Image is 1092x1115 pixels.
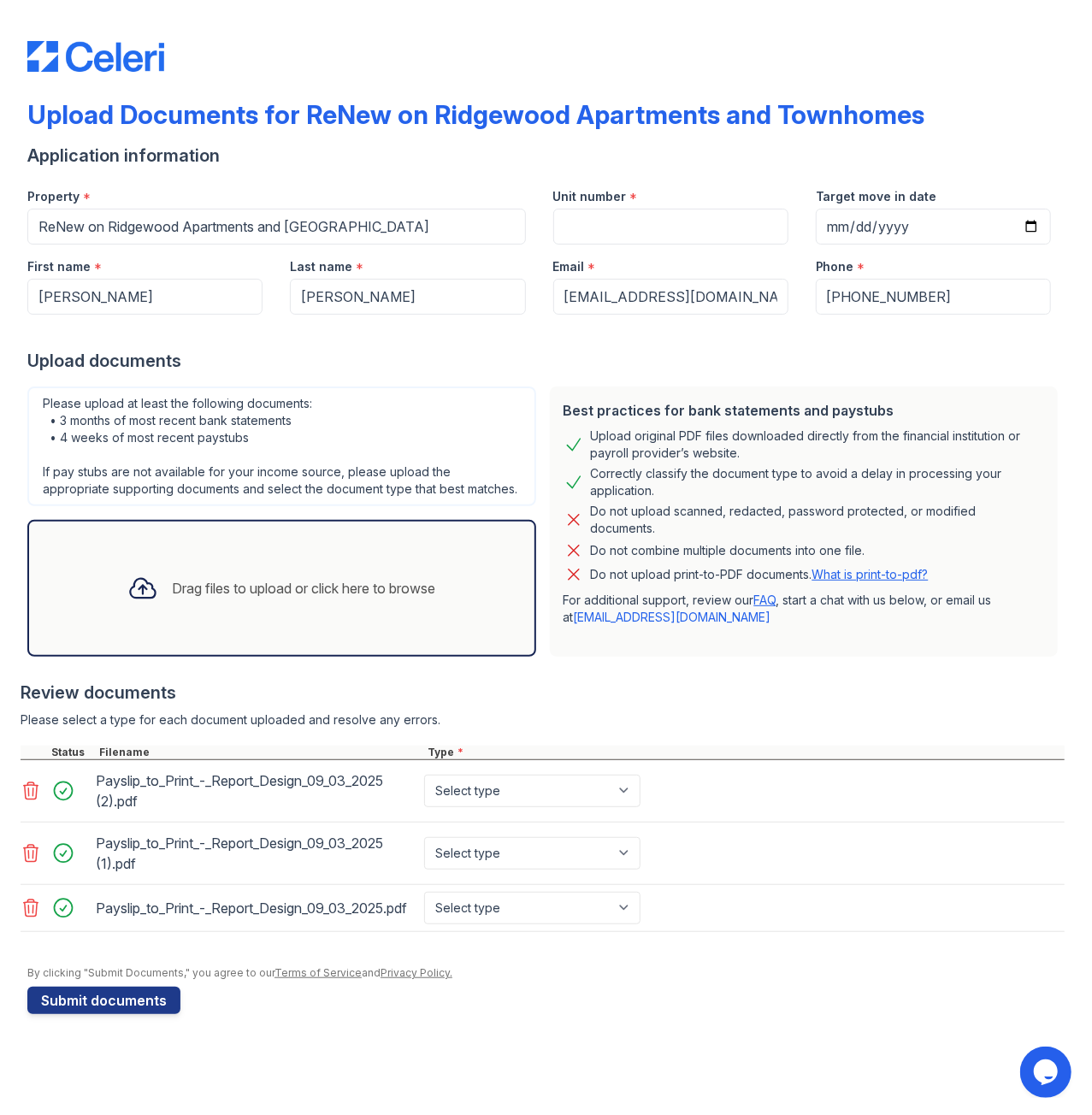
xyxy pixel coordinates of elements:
a: Privacy Policy. [381,966,452,979]
div: Type [424,746,1065,759]
p: Do not upload print-to-PDF documents. [591,566,929,583]
div: Payslip_to_Print_-_Report_Design_09_03_2025 (1).pdf [96,829,417,877]
div: Drag files to upload or click here to browse [172,578,435,599]
label: Unit number [553,188,627,205]
div: Please select a type for each document uploaded and resolve any errors. [21,711,1065,729]
label: First name [27,258,91,275]
a: Terms of Service [274,966,362,979]
div: Application information [27,144,1065,168]
div: Do not combine multiple documents into one file. [591,540,865,561]
img: CE_Logo_Blue-a8612792a0a2168367f1c8372b55b34899dd931a85d93a1a3d3e32e68fde9ad4.png [27,41,164,72]
div: Status [48,746,96,759]
div: Correctly classify the document type to avoid a delay in processing your application. [591,465,1045,499]
div: Upload original PDF files downloaded directly from the financial institution or payroll provider’... [591,428,1045,462]
div: Upload documents [27,349,1065,373]
div: By clicking "Submit Documents," you agree to our and [27,966,1065,980]
label: Target move in date [816,188,937,205]
div: Filename [96,746,424,759]
div: Payslip_to_Print_-_Report_Design_09_03_2025.pdf [96,894,417,922]
div: Payslip_to_Print_-_Report_Design_09_03_2025 (2).pdf [96,767,417,815]
div: Review documents [21,681,1065,705]
label: Property [27,188,80,205]
iframe: chat widget [1020,1047,1075,1098]
label: Email [553,258,585,275]
a: FAQ [754,593,776,607]
div: Best practices for bank statements and paystubs [564,400,1045,421]
label: Last name [290,258,352,275]
a: What is print-to-pdf? [812,567,929,581]
button: Submit documents [27,987,180,1014]
label: Phone [816,258,854,275]
div: Please upload at least the following documents: • 3 months of most recent bank statements • 4 wee... [27,386,536,506]
div: Do not upload scanned, redacted, password protected, or modified documents. [591,503,1045,537]
div: Upload Documents for ReNew on Ridgewood Apartments and Townhomes [27,99,924,130]
p: For additional support, review our , start a chat with us below, or email us at [564,592,1045,626]
a: [EMAIL_ADDRESS][DOMAIN_NAME] [574,610,771,624]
